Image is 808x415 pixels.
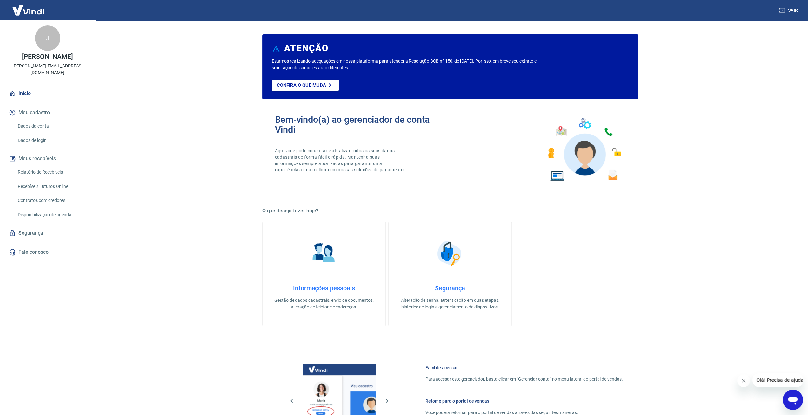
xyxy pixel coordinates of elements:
p: [PERSON_NAME] [22,53,73,60]
button: Meu cadastro [8,106,87,120]
h2: Bem-vindo(a) ao gerenciador de conta Vindi [275,114,450,135]
img: Vindi [8,0,49,20]
img: Informações pessoais [308,237,340,269]
p: Estamos realizando adequações em nossa plataforma para atender a Resolução BCB nº 150, de [DATE].... [272,58,557,71]
img: Segurança [434,237,466,269]
a: Confira o que muda [272,80,339,91]
h6: Retorne para o portal de vendas [425,398,623,404]
p: [PERSON_NAME][EMAIL_ADDRESS][DOMAIN_NAME] [5,63,90,76]
p: Confira o que muda [277,82,326,88]
h6: Fácil de acessar [425,364,623,371]
button: Meus recebíveis [8,152,87,166]
span: Olá! Precisa de ajuda? [4,4,53,10]
a: Disponibilização de agenda [15,208,87,221]
h5: O que deseja fazer hoje? [262,208,638,214]
button: Sair [778,4,800,16]
a: Dados da conta [15,120,87,133]
h4: Informações pessoais [273,284,375,292]
a: Segurança [8,226,87,240]
p: Alteração de senha, autenticação em duas etapas, histórico de logins, gerenciamento de dispositivos. [399,297,501,310]
iframe: Mensagem da empresa [752,373,803,387]
p: Aqui você pode consultar e atualizar todos os seus dados cadastrais de forma fácil e rápida. Mant... [275,148,406,173]
a: SegurançaSegurançaAlteração de senha, autenticação em duas etapas, histórico de logins, gerenciam... [388,222,512,326]
p: Para acessar este gerenciador, basta clicar em “Gerenciar conta” no menu lateral do portal de ven... [425,376,623,383]
iframe: Fechar mensagem [737,374,750,387]
h6: ATENÇÃO [284,45,328,52]
h4: Segurança [399,284,501,292]
a: Relatório de Recebíveis [15,166,87,179]
img: Imagem de um avatar masculino com diversos icones exemplificando as funcionalidades do gerenciado... [542,114,625,185]
a: Recebíveis Futuros Online [15,180,87,193]
a: Contratos com credores [15,194,87,207]
p: Gestão de dados cadastrais, envio de documentos, alteração de telefone e endereços. [273,297,375,310]
div: J [35,25,60,51]
iframe: Botão para abrir a janela de mensagens [783,390,803,410]
a: Início [8,86,87,100]
a: Informações pessoaisInformações pessoaisGestão de dados cadastrais, envio de documentos, alteraçã... [262,222,386,326]
a: Dados de login [15,134,87,147]
a: Fale conosco [8,245,87,259]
